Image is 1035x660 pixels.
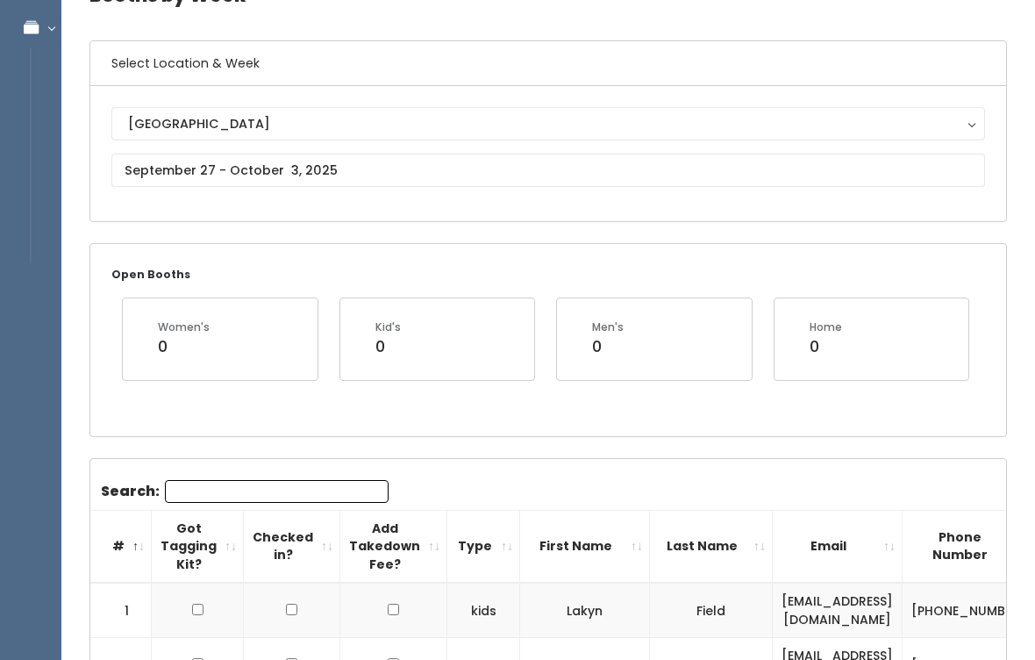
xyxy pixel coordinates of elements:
[111,267,190,282] small: Open Booths
[375,319,401,335] div: Kid's
[90,41,1006,86] h6: Select Location & Week
[111,107,985,140] button: [GEOGRAPHIC_DATA]
[152,510,244,583] th: Got Tagging Kit?: activate to sort column ascending
[128,114,968,133] div: [GEOGRAPHIC_DATA]
[903,510,1035,583] th: Phone Number: activate to sort column ascending
[447,583,520,638] td: kids
[158,319,210,335] div: Women's
[520,510,650,583] th: First Name: activate to sort column ascending
[111,154,985,187] input: September 27 - October 3, 2025
[650,583,773,638] td: Field
[165,480,389,503] input: Search:
[520,583,650,638] td: Lakyn
[101,480,389,503] label: Search:
[90,510,152,583] th: #: activate to sort column descending
[592,335,624,358] div: 0
[903,583,1035,638] td: [PHONE_NUMBER]
[90,583,152,638] td: 1
[810,335,842,358] div: 0
[773,510,903,583] th: Email: activate to sort column ascending
[375,335,401,358] div: 0
[773,583,903,638] td: [EMAIL_ADDRESS][DOMAIN_NAME]
[447,510,520,583] th: Type: activate to sort column ascending
[340,510,447,583] th: Add Takedown Fee?: activate to sort column ascending
[810,319,842,335] div: Home
[592,319,624,335] div: Men's
[650,510,773,583] th: Last Name: activate to sort column ascending
[158,335,210,358] div: 0
[244,510,340,583] th: Checked in?: activate to sort column ascending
